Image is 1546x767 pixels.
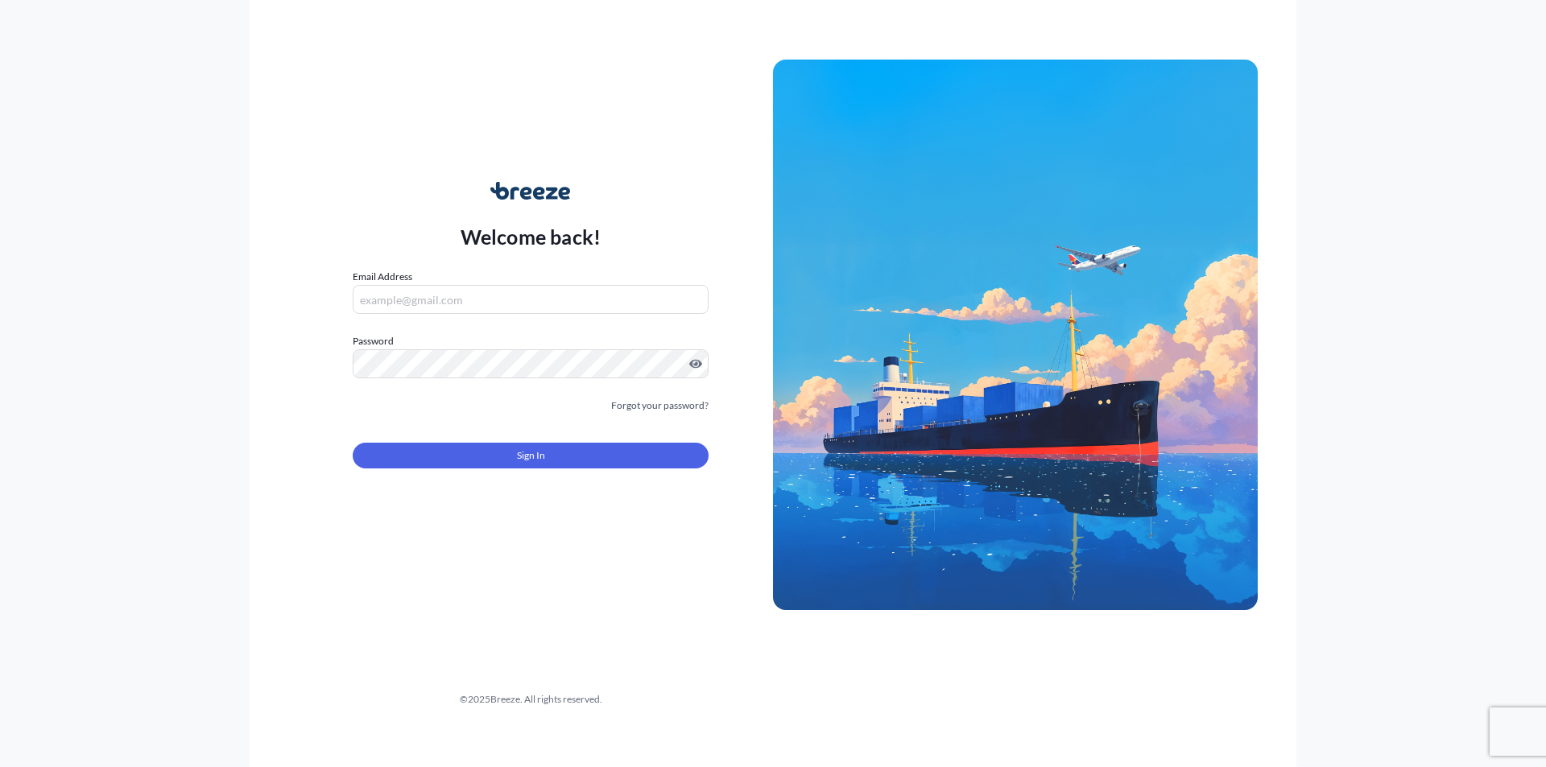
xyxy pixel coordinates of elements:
button: Sign In [353,443,709,468]
label: Password [353,333,709,349]
img: Ship illustration [773,60,1258,610]
label: Email Address [353,269,412,285]
p: Welcome back! [461,224,601,249]
input: example@gmail.com [353,285,709,314]
span: Sign In [517,447,545,464]
a: Forgot your password? [611,398,709,414]
button: Show password [689,357,702,370]
div: © 2025 Breeze. All rights reserved. [288,691,773,707]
